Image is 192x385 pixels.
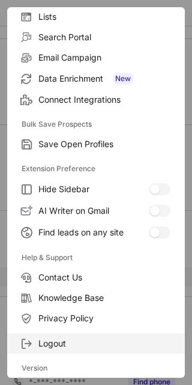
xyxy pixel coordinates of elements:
div: Version [7,359,185,378]
label: Hide Sidebar [7,178,185,200]
label: Knowledge Base [7,288,185,308]
span: Contact Us [38,272,170,283]
label: Save Open Profiles [7,134,185,154]
label: Help & Support [22,248,170,267]
label: Connect Integrations [7,89,185,110]
label: Privacy Policy [7,308,185,329]
label: Find leads on any site [7,222,185,243]
span: Knowledge Base [38,293,170,303]
span: Email Campaign [38,52,170,63]
span: Save Open Profiles [38,139,170,150]
label: Data Enrichment New [7,68,185,89]
span: Privacy Policy [38,313,170,324]
span: Logout [38,338,170,349]
label: Bulk Save Prospects [22,115,170,134]
label: Search Portal [7,27,185,47]
label: Contact Us [7,267,185,288]
span: Connect Integrations [38,94,170,105]
label: Extension Preference [22,159,170,178]
span: Find leads on any site [38,227,149,238]
span: Search Portal [38,32,170,43]
label: Email Campaign [7,47,185,68]
span: Lists [38,11,170,22]
span: Data Enrichment [38,73,170,85]
label: Logout [7,333,185,354]
label: AI Writer on Gmail [7,200,185,222]
label: Lists [7,7,185,27]
span: New [113,73,133,85]
span: AI Writer on Gmail [38,205,149,216]
span: Hide Sidebar [38,184,149,195]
